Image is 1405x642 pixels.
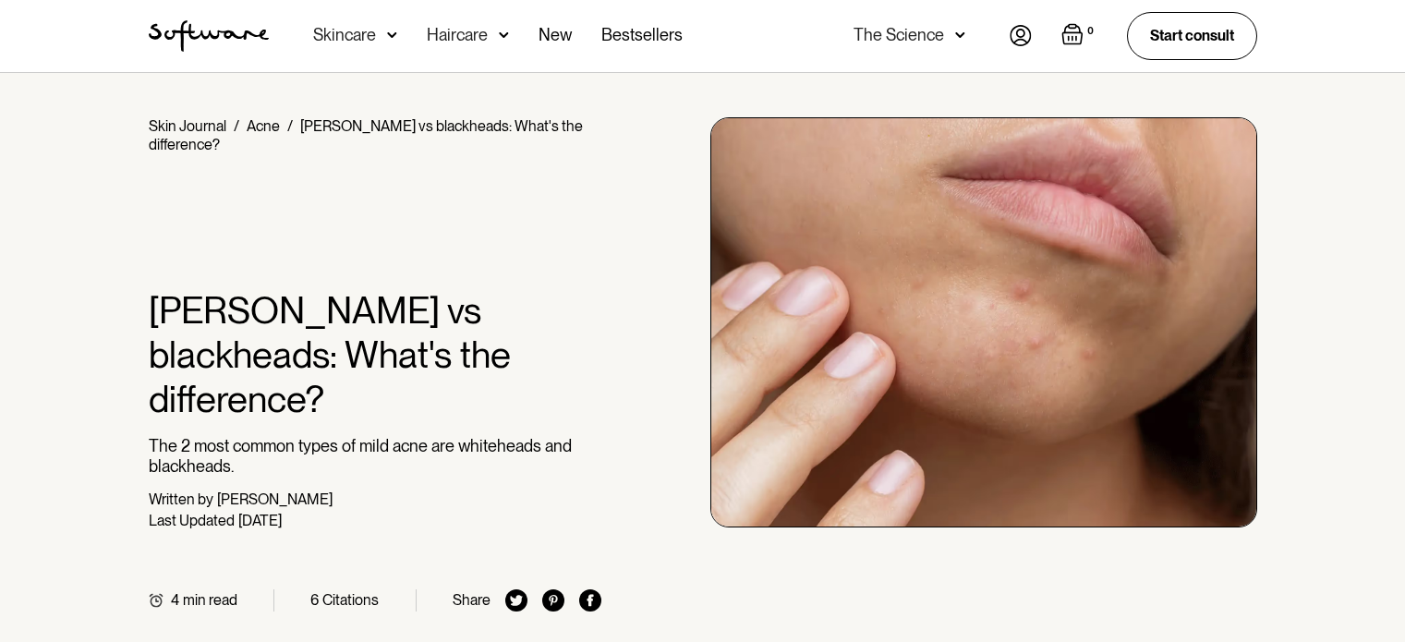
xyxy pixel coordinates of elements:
[387,26,397,44] img: arrow down
[310,591,319,609] div: 6
[234,117,239,135] div: /
[149,117,583,153] div: [PERSON_NAME] vs blackheads: What's the difference?
[149,117,226,135] a: Skin Journal
[1061,23,1097,49] a: Open empty cart
[453,591,491,609] div: Share
[183,591,237,609] div: min read
[149,491,213,508] div: Written by
[149,288,602,421] h1: [PERSON_NAME] vs blackheads: What's the difference?
[313,26,376,44] div: Skincare
[579,589,601,612] img: facebook icon
[854,26,944,44] div: The Science
[149,20,269,52] a: home
[149,20,269,52] img: Software Logo
[247,117,280,135] a: Acne
[505,589,527,612] img: twitter icon
[1127,12,1257,59] a: Start consult
[955,26,965,44] img: arrow down
[542,589,564,612] img: pinterest icon
[217,491,333,508] div: [PERSON_NAME]
[1084,23,1097,40] div: 0
[171,591,179,609] div: 4
[149,512,235,529] div: Last Updated
[499,26,509,44] img: arrow down
[322,591,379,609] div: Citations
[149,436,602,476] p: The 2 most common types of mild acne are whiteheads and blackheads.
[238,512,282,529] div: [DATE]
[427,26,488,44] div: Haircare
[287,117,293,135] div: /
